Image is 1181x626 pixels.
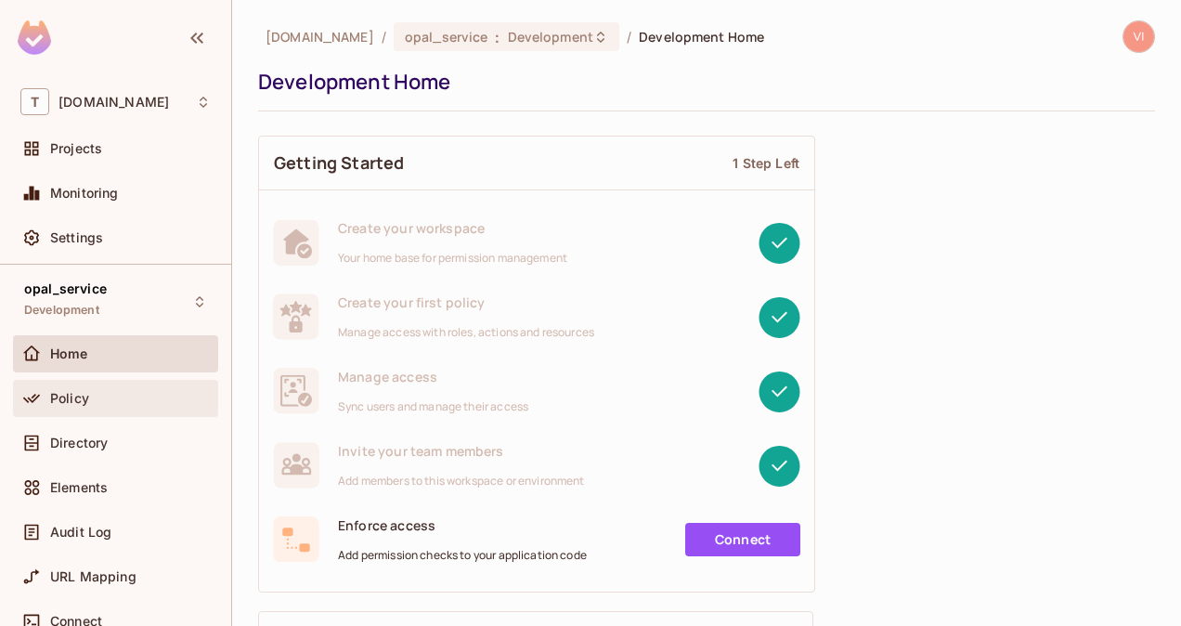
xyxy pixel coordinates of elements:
[405,28,488,46] span: opal_service
[50,436,108,450] span: Directory
[50,391,89,406] span: Policy
[58,95,169,110] span: Workspace: t-mobile.com
[685,523,800,556] a: Connect
[266,28,374,46] span: the active workspace
[50,141,102,156] span: Projects
[18,20,51,55] img: SReyMgAAAABJRU5ErkJggg==
[50,186,119,201] span: Monitoring
[338,325,594,340] span: Manage access with roles, actions and resources
[733,154,799,172] div: 1 Step Left
[382,28,386,46] li: /
[494,30,500,45] span: :
[50,569,136,584] span: URL Mapping
[338,293,594,311] span: Create your first policy
[50,230,103,245] span: Settings
[274,151,404,175] span: Getting Started
[50,346,88,361] span: Home
[338,548,587,563] span: Add permission checks to your application code
[639,28,764,46] span: Development Home
[627,28,631,46] li: /
[24,303,99,318] span: Development
[258,68,1146,96] div: Development Home
[338,516,587,534] span: Enforce access
[50,480,108,495] span: Elements
[338,442,585,460] span: Invite your team members
[24,281,107,296] span: opal_service
[338,368,528,385] span: Manage access
[338,219,567,237] span: Create your workspace
[508,28,593,46] span: Development
[50,525,111,540] span: Audit Log
[1123,21,1154,52] img: vijay.chirivolu1@t-mobile.com
[338,399,528,414] span: Sync users and manage their access
[338,251,567,266] span: Your home base for permission management
[20,88,49,115] span: T
[338,474,585,489] span: Add members to this workspace or environment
